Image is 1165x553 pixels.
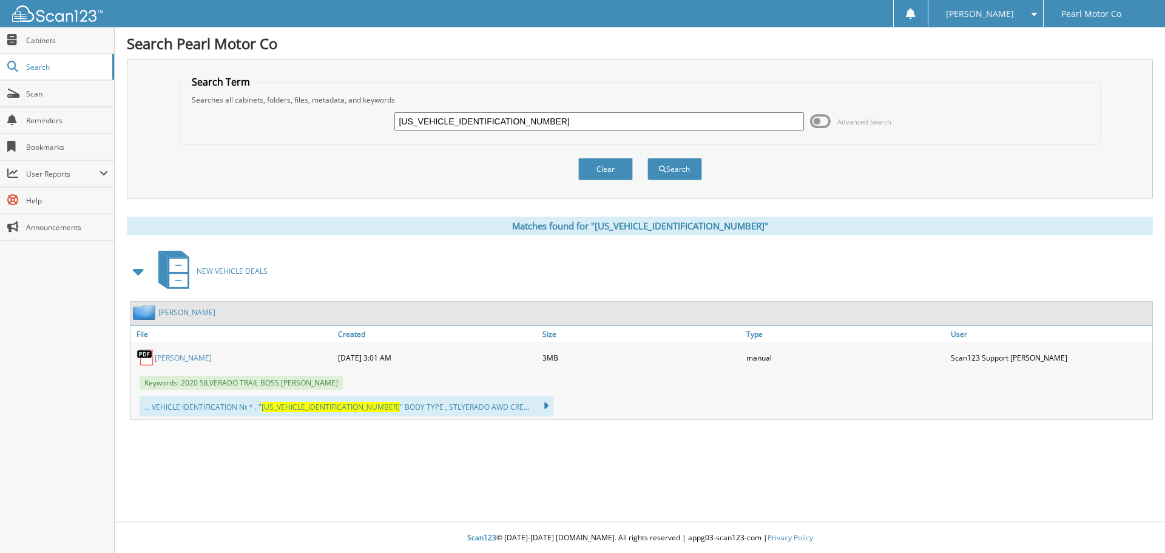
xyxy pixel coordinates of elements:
[197,266,268,276] span: NEW VEHICLE DEALS
[335,326,539,342] a: Created
[140,376,343,390] span: Keywords: 2020 SILVERADO TRAIL BOSS [PERSON_NAME]
[186,95,1095,105] div: Searches all cabinets, folders, files, metadata, and keywords
[647,158,702,180] button: Search
[1061,10,1121,18] span: Pearl Motor Co
[948,345,1152,370] div: Scan123 Support [PERSON_NAME]
[262,402,400,412] span: [US_VEHICLE_IDENTIFICATION_NUMBER]
[768,532,813,543] a: Privacy Policy
[26,115,108,126] span: Reminders
[133,305,158,320] img: folder2.png
[151,247,268,295] a: NEW VEHICLE DEALS
[1104,495,1165,553] iframe: Chat Widget
[26,89,108,99] span: Scan
[743,326,948,342] a: Type
[115,523,1165,553] div: © [DATE]-[DATE] [DOMAIN_NAME]. All rights reserved | appg03-scan123-com |
[578,158,633,180] button: Clear
[26,62,106,72] span: Search
[127,217,1153,235] div: Matches found for "[US_VEHICLE_IDENTIFICATION_NUMBER]"
[335,345,539,370] div: [DATE] 3:01 AM
[140,396,553,416] div: ... VEHICLE IDENTIFICATION Nt * . " " BODY TYPE , STLYERADO AWD CRE...
[158,307,215,317] a: [PERSON_NAME]
[539,345,744,370] div: 3MB
[12,5,103,22] img: scan123-logo-white.svg
[26,195,108,206] span: Help
[26,35,108,46] span: Cabinets
[467,532,496,543] span: Scan123
[186,75,256,89] legend: Search Term
[155,353,212,363] a: [PERSON_NAME]
[137,348,155,367] img: PDF.png
[837,117,891,126] span: Advanced Search
[948,326,1152,342] a: User
[127,33,1153,53] h1: Search Pearl Motor Co
[743,345,948,370] div: manual
[26,169,100,179] span: User Reports
[130,326,335,342] a: File
[26,222,108,232] span: Announcements
[539,326,744,342] a: Size
[946,10,1014,18] span: [PERSON_NAME]
[26,142,108,152] span: Bookmarks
